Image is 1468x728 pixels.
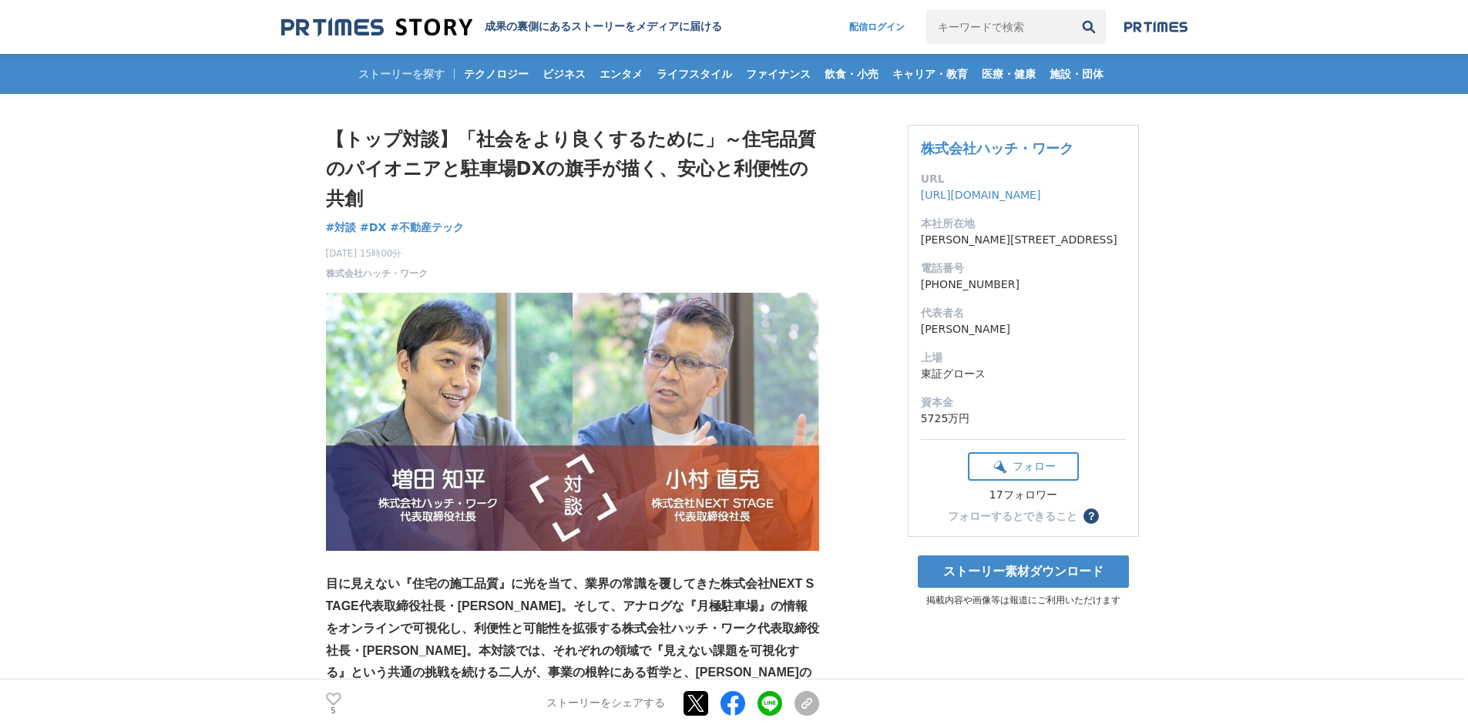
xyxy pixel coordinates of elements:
[921,216,1126,232] dt: 本社所在地
[921,321,1126,337] dd: [PERSON_NAME]
[976,54,1042,94] a: 医療・健康
[326,220,357,234] span: #対談
[281,17,722,38] a: 成果の裏側にあるストーリーをメディアに届ける 成果の裏側にあるストーリーをメディアに届ける
[886,67,974,81] span: キャリア・教育
[536,67,592,81] span: ビジネス
[968,452,1079,481] button: フォロー
[326,577,819,701] strong: 目に見えない『住宅の施工品質』に光を当て、業界の常識を覆してきた株式会社NEXT STAGE代表取締役社長・[PERSON_NAME]。そして、アナログな『月極駐車場』の情報をオンラインで可視化...
[326,707,341,715] p: 5
[1083,508,1099,524] button: ？
[918,555,1129,588] a: ストーリー素材ダウンロード
[593,67,649,81] span: エンタメ
[360,220,386,236] a: #DX
[968,488,1079,502] div: 17フォロワー
[326,267,428,280] a: 株式会社ハッチ・ワーク
[650,54,738,94] a: ライフスタイル
[326,220,357,236] a: #対談
[1124,21,1188,33] img: prtimes
[921,260,1126,277] dt: 電話番号
[921,305,1126,321] dt: 代表者名
[740,67,817,81] span: ファイナンス
[948,511,1077,522] div: フォローするとできること
[281,17,472,38] img: 成果の裏側にあるストーリーをメディアに届ける
[921,366,1126,382] dd: 東証グロース
[546,697,665,711] p: ストーリーをシェアする
[921,394,1126,411] dt: 資本金
[536,54,592,94] a: ビジネス
[485,20,722,34] h2: 成果の裏側にあるストーリーをメディアに届ける
[818,67,885,81] span: 飲食・小売
[1086,511,1097,522] span: ？
[326,247,428,260] span: [DATE] 15時00分
[390,220,464,234] span: #不動産テック
[921,140,1073,156] a: 株式会社ハッチ・ワーク
[650,67,738,81] span: ライフスタイル
[921,232,1126,248] dd: [PERSON_NAME][STREET_ADDRESS]
[926,10,1072,44] input: キーワードで検索
[458,54,535,94] a: テクノロジー
[1072,10,1106,44] button: 検索
[921,277,1126,293] dd: [PHONE_NUMBER]
[1043,67,1110,81] span: 施設・団体
[818,54,885,94] a: 飲食・小売
[921,350,1126,366] dt: 上場
[326,125,819,213] h1: 【トップ対談】「社会をより良くするために」～住宅品質のパイオニアと駐車場DXの旗手が描く、安心と利便性の共創
[921,171,1126,187] dt: URL
[886,54,974,94] a: キャリア・教育
[593,54,649,94] a: エンタメ
[1043,54,1110,94] a: 施設・団体
[360,220,386,234] span: #DX
[976,67,1042,81] span: 医療・健康
[834,10,920,44] a: 配信ログイン
[921,189,1041,201] a: [URL][DOMAIN_NAME]
[390,220,464,236] a: #不動産テック
[740,54,817,94] a: ファイナンス
[921,411,1126,427] dd: 5725万円
[326,293,819,551] img: thumbnail_705ecd80-6ce4-11f0-945f-af5368810596.JPG
[908,594,1139,607] p: 掲載内容や画像等は報道にご利用いただけます
[458,67,535,81] span: テクノロジー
